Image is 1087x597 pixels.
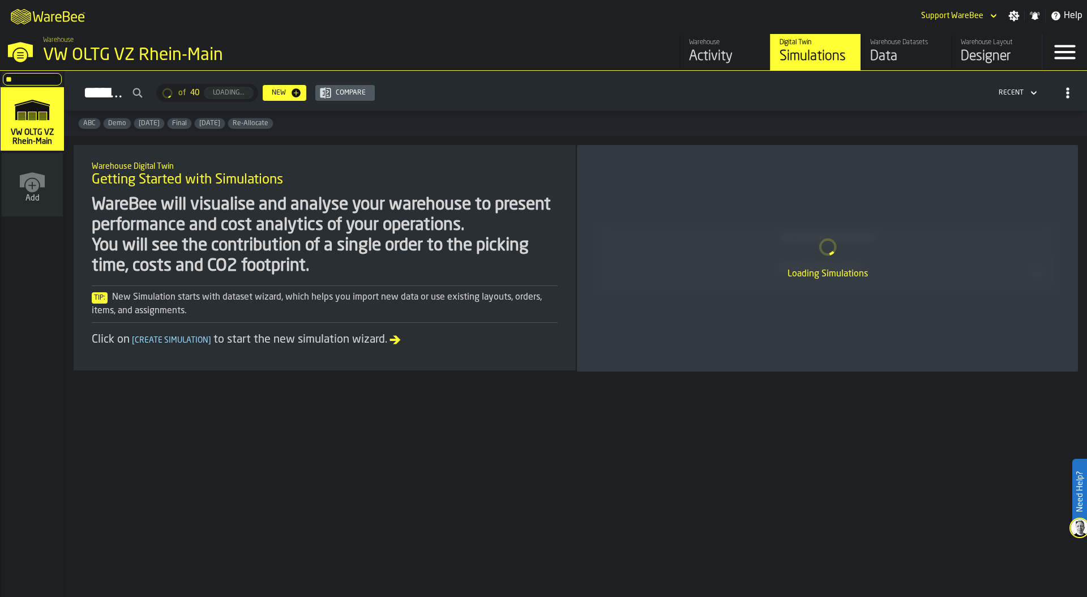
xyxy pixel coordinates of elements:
div: Warehouse [689,39,761,46]
div: New [267,89,290,97]
a: link-to-/wh/i/44979e6c-6f66-405e-9874-c1e29f02a54a/feed/ [679,34,770,70]
div: DropdownMenuValue-Support WareBee [921,11,983,20]
button: button-New [263,85,306,101]
div: Loading... [208,89,249,97]
span: Final [168,120,191,127]
button: button-Loading... [204,87,254,99]
button: button-Compare [315,85,375,101]
label: Need Help? [1073,460,1086,523]
div: title-Getting Started with Simulations [83,154,567,195]
span: ABC [79,120,100,127]
label: button-toggle-Settings [1004,10,1024,22]
span: Warehouse [43,36,74,44]
div: Activity [689,48,761,66]
label: button-toggle-Help [1046,9,1087,23]
div: Loading Simulations [586,267,1069,281]
span: Feb/25 [134,120,164,127]
span: VW OLTG VZ Rhein-Main [5,128,59,146]
div: VW OLTG VZ Rhein-Main [43,45,349,66]
div: New Simulation starts with dataset wizard, which helps you import new data or use existing layout... [92,291,558,318]
div: ItemListCard- [577,145,1078,372]
span: of [178,88,186,97]
a: link-to-/wh/i/44979e6c-6f66-405e-9874-c1e29f02a54a/designer [951,34,1042,70]
div: ButtonLoadMore-Loading...-Prev-First-Last [152,84,263,102]
span: Re-Allocate [228,120,273,127]
span: Jan/25 [195,120,225,127]
div: DropdownMenuValue-4 [994,86,1039,100]
span: Tip: [92,292,108,304]
div: Warehouse Layout [961,39,1033,46]
span: ] [208,336,211,344]
div: Designer [961,48,1033,66]
div: Data [870,48,942,66]
span: Help [1064,9,1082,23]
a: link-to-/wh/i/44979e6c-6f66-405e-9874-c1e29f02a54a/data [861,34,951,70]
div: DropdownMenuValue-4 [999,89,1024,97]
div: Compare [331,89,370,97]
span: Getting Started with Simulations [92,171,283,189]
div: Digital Twin [780,39,851,46]
div: DropdownMenuValue-Support WareBee [917,9,999,23]
div: Click on to start the new simulation wizard. [92,332,558,348]
span: Add [25,194,40,203]
a: link-to-/wh/new [2,153,63,219]
a: link-to-/wh/i/44979e6c-6f66-405e-9874-c1e29f02a54a/simulations [1,87,64,153]
span: [ [132,336,135,344]
span: 40 [190,88,199,97]
a: link-to-/wh/i/44979e6c-6f66-405e-9874-c1e29f02a54a/simulations [770,34,861,70]
div: Warehouse Datasets [870,39,942,46]
label: button-toggle-Notifications [1025,10,1045,22]
div: WareBee will visualise and analyse your warehouse to present performance and cost analytics of yo... [92,195,558,276]
span: Create Simulation [130,336,213,344]
h2: button-Simulations [65,71,1087,111]
h2: Sub Title [92,160,558,171]
label: button-toggle-Menu [1042,34,1087,70]
span: Demo [104,120,131,127]
div: Simulations [780,48,851,66]
div: ItemListCard- [74,145,576,370]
